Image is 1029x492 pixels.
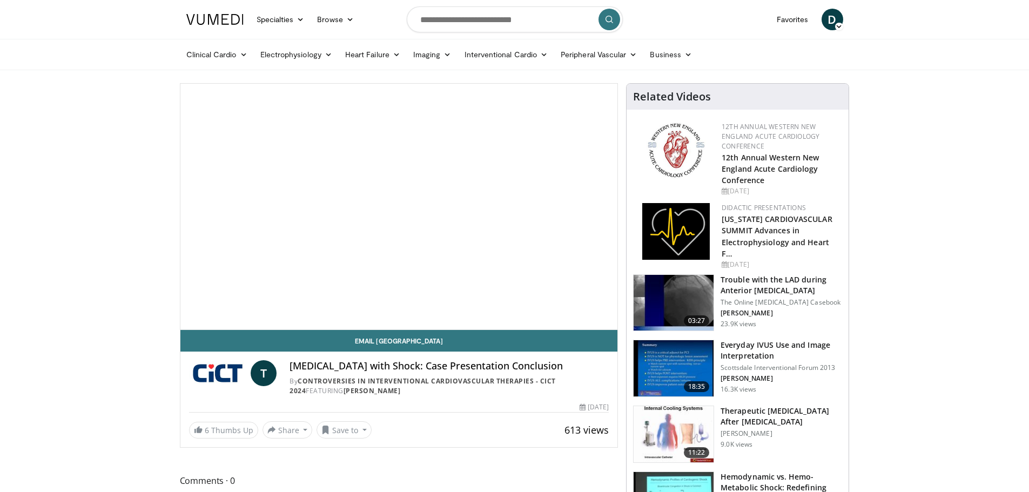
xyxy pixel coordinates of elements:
a: Peripheral Vascular [554,44,643,65]
a: 12th Annual Western New England Acute Cardiology Conference [722,152,819,185]
a: [US_STATE] CARDIOVASCULAR SUMMIT Advances in Electrophysiology and Heart F… [722,214,832,258]
button: Save to [317,421,372,439]
a: 6 Thumbs Up [189,422,258,439]
p: The Online [MEDICAL_DATA] Casebook [721,298,842,307]
p: Scottsdale Interventional Forum 2013 [721,363,842,372]
a: Controversies in Interventional Cardiovascular Therapies - CICT 2024 [290,376,556,395]
span: 6 [205,425,209,435]
span: 18:35 [684,381,710,392]
h3: Everyday IVUS Use and Image Interpretation [721,340,842,361]
a: 03:27 Trouble with the LAD during Anterior [MEDICAL_DATA] The Online [MEDICAL_DATA] Casebook [PER... [633,274,842,332]
a: Specialties [250,9,311,30]
a: Browse [311,9,360,30]
a: Electrophysiology [254,44,339,65]
img: ABqa63mjaT9QMpl35hMDoxOmtxO3TYNt_2.150x105_q85_crop-smart_upscale.jpg [634,275,714,331]
p: [PERSON_NAME] [721,429,842,438]
video-js: Video Player [180,84,618,330]
h4: Related Videos [633,90,711,103]
a: 18:35 Everyday IVUS Use and Image Interpretation Scottsdale Interventional Forum 2013 [PERSON_NAM... [633,340,842,397]
img: Controversies in Interventional Cardiovascular Therapies - CICT 2024 [189,360,247,386]
img: 243698_0002_1.png.150x105_q85_crop-smart_upscale.jpg [634,406,714,462]
a: Business [643,44,698,65]
p: 23.9K views [721,320,756,328]
img: VuMedi Logo [186,14,244,25]
a: [PERSON_NAME] [344,386,401,395]
button: Share [263,421,313,439]
img: dTBemQywLidgNXR34xMDoxOjA4MTsiGN.150x105_q85_crop-smart_upscale.jpg [634,340,714,396]
a: 11:22 Therapeutic [MEDICAL_DATA] After [MEDICAL_DATA] [PERSON_NAME] 9.0K views [633,406,842,463]
span: 03:27 [684,315,710,326]
a: D [822,9,843,30]
span: Comments 0 [180,474,618,488]
p: [PERSON_NAME] [721,309,842,318]
img: 1860aa7a-ba06-47e3-81a4-3dc728c2b4cf.png.150x105_q85_autocrop_double_scale_upscale_version-0.2.png [642,203,710,260]
h3: Trouble with the LAD during Anterior [MEDICAL_DATA] [721,274,842,296]
a: Interventional Cardio [458,44,555,65]
a: Clinical Cardio [180,44,254,65]
div: By FEATURING [290,376,609,396]
span: 613 views [564,423,609,436]
div: [DATE] [722,260,840,269]
img: 0954f259-7907-4053-a817-32a96463ecc8.png.150x105_q85_autocrop_double_scale_upscale_version-0.2.png [646,122,706,179]
p: [PERSON_NAME] [721,374,842,383]
input: Search topics, interventions [407,6,623,32]
a: 12th Annual Western New England Acute Cardiology Conference [722,122,819,151]
p: 16.3K views [721,385,756,394]
div: [DATE] [722,186,840,196]
p: 9.0K views [721,440,752,449]
h3: Therapeutic [MEDICAL_DATA] After [MEDICAL_DATA] [721,406,842,427]
a: Email [GEOGRAPHIC_DATA] [180,330,618,352]
a: Heart Failure [339,44,407,65]
a: Imaging [407,44,458,65]
a: T [251,360,277,386]
div: Didactic Presentations [722,203,840,213]
a: Favorites [770,9,815,30]
span: 11:22 [684,447,710,458]
h4: [MEDICAL_DATA] with Shock: Case Presentation Conclusion [290,360,609,372]
div: [DATE] [580,402,609,412]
